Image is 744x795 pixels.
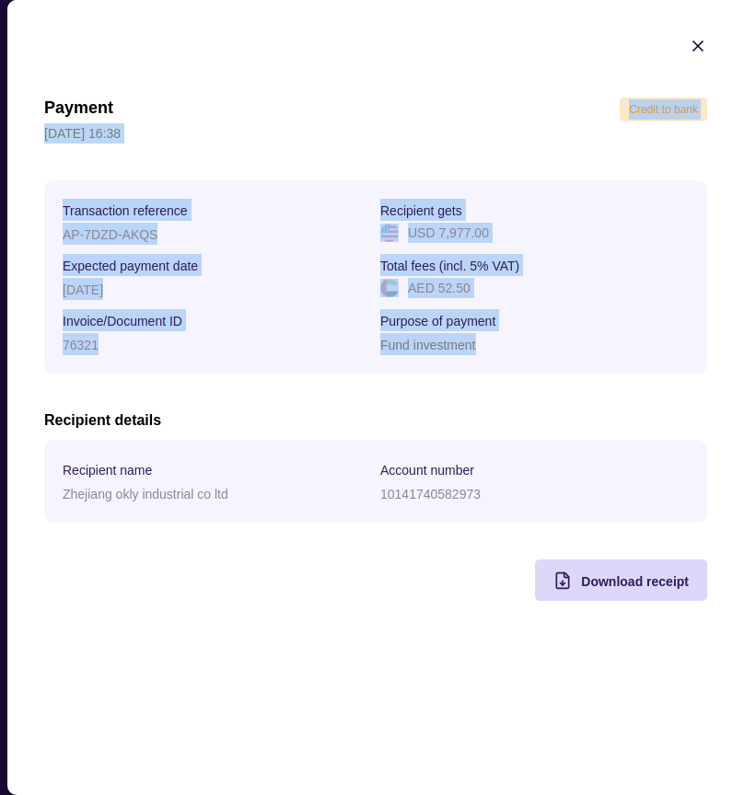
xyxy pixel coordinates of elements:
[380,463,474,478] p: Account number
[535,559,707,601] button: Download receipt
[44,123,707,144] p: [DATE] 16:38
[581,574,689,589] span: Download receipt
[408,223,489,243] p: USD 7,977.00
[380,279,399,297] img: ae
[63,338,99,352] p: 76321
[629,103,698,116] span: Credit to bank
[63,463,152,478] p: Recipient name
[380,338,476,352] p: Fund investment
[380,487,481,501] p: 10141740582973
[380,203,462,218] p: Recipient gets
[63,203,188,218] p: Transaction reference
[380,259,519,273] p: Total fees (incl. 5% VAT)
[63,282,103,297] p: [DATE]
[63,259,198,273] p: Expected payment date
[380,314,495,328] p: Purpose of payment
[408,278,471,298] p: AED 52.50
[63,314,182,328] p: Invoice/Document ID
[63,487,228,501] p: Zhejiang okly industrial co ltd
[44,410,707,431] h2: Recipient details
[380,224,399,242] img: us
[63,227,157,242] p: AP-7DZD-AKQS
[44,98,113,121] h1: Payment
